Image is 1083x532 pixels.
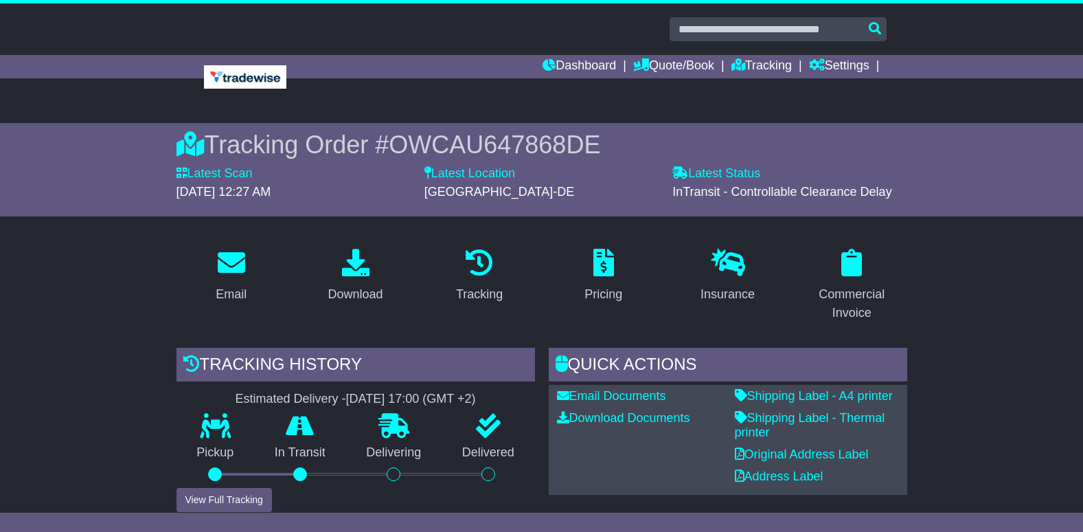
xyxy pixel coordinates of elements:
p: Delivering [346,445,442,461]
a: Dashboard [543,55,616,78]
a: Commercial Invoice [797,244,907,327]
div: Quick Actions [549,348,907,385]
div: Pricing [584,285,622,304]
div: Tracking Order # [176,130,907,159]
label: Latest Scan [176,166,253,181]
p: Pickup [176,445,255,461]
a: Settings [809,55,869,78]
p: In Transit [254,445,346,461]
a: Email [207,244,255,309]
label: Latest Location [424,166,515,181]
a: Quote/Book [633,55,714,78]
div: Email [216,285,247,304]
a: Shipping Label - A4 printer [735,389,893,403]
div: [DATE] 17:00 (GMT +2) [346,392,476,407]
a: Pricing [575,244,631,309]
div: Tracking history [176,348,535,385]
p: Delivered [442,445,535,461]
a: Address Label [735,469,823,483]
a: Original Address Label [735,447,869,461]
span: [GEOGRAPHIC_DATA]-DE [424,185,574,199]
div: Insurance [700,285,755,304]
div: Tracking [456,285,503,304]
span: OWCAU647868DE [389,131,600,159]
a: Shipping Label - Thermal printer [735,411,885,440]
div: Download [328,285,383,304]
a: Insurance [692,244,764,309]
a: Download [319,244,391,309]
a: Download Documents [557,411,690,425]
label: Latest Status [672,166,760,181]
div: Commercial Invoice [806,285,898,322]
a: Email Documents [557,389,666,403]
div: Estimated Delivery - [176,392,535,407]
a: Tracking [731,55,792,78]
a: Tracking [447,244,512,309]
button: View Full Tracking [176,488,272,512]
span: InTransit - Controllable Clearance Delay [672,185,891,199]
span: [DATE] 12:27 AM [176,185,271,199]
